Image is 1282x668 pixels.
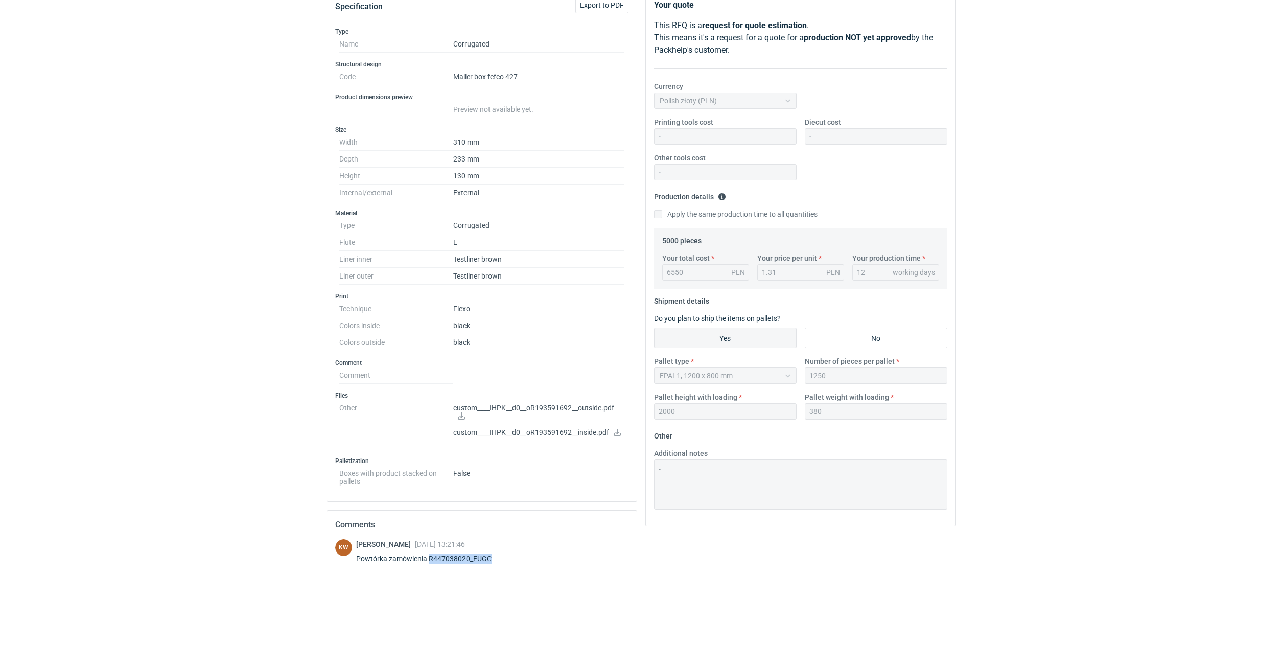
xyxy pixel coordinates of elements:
[453,334,624,351] dd: black
[852,253,921,263] label: Your production time
[453,317,624,334] dd: black
[339,367,453,384] dt: Comment
[804,33,911,42] strong: production NOT yet approved
[654,293,709,305] legend: Shipment details
[805,392,889,402] label: Pallet weight with loading
[662,233,702,245] legend: 5000 pieces
[702,20,807,30] strong: request for quote estimation
[893,267,935,278] div: working days
[335,292,628,301] h3: Print
[654,392,737,402] label: Pallet height with loading
[654,153,706,163] label: Other tools cost
[453,428,624,437] p: custom____IHPK__d0__oR193591692__inside.pdf
[339,465,453,486] dt: Boxes with product stacked on pallets
[339,36,453,53] dt: Name
[453,234,624,251] dd: E
[757,253,817,263] label: Your price per unit
[335,519,628,531] h2: Comments
[339,234,453,251] dt: Flute
[335,539,352,556] figcaption: KW
[339,334,453,351] dt: Colors outside
[356,554,504,564] div: Powtórka zamówienia R447038020_EUGC
[339,268,453,285] dt: Liner outer
[453,36,624,53] dd: Corrugated
[339,134,453,151] dt: Width
[415,540,465,548] span: [DATE] 13:21:46
[335,457,628,465] h3: Palletization
[453,168,624,185] dd: 130 mm
[453,465,624,486] dd: False
[335,539,352,556] div: Klaudia Wiśniewska
[335,359,628,367] h3: Comment
[805,117,841,127] label: Diecut cost
[339,251,453,268] dt: Liner inner
[654,81,683,91] label: Currency
[654,314,781,323] label: Do you plan to ship the items on pallets?
[453,185,624,201] dd: External
[453,301,624,317] dd: Flexo
[654,209,818,219] label: Apply the same production time to all quantities
[453,68,624,85] dd: Mailer box fefco 427
[654,189,726,201] legend: Production details
[339,217,453,234] dt: Type
[654,19,947,56] p: This RFQ is a . This means it's a request for a quote for a by the Packhelp's customer.
[339,168,453,185] dt: Height
[731,267,745,278] div: PLN
[335,209,628,217] h3: Material
[335,60,628,68] h3: Structural design
[339,68,453,85] dt: Code
[453,217,624,234] dd: Corrugated
[356,540,415,548] span: [PERSON_NAME]
[662,253,710,263] label: Your total cost
[339,400,453,449] dt: Other
[654,448,708,458] label: Additional notes
[335,391,628,400] h3: Files
[654,428,672,440] legend: Other
[826,267,840,278] div: PLN
[453,151,624,168] dd: 233 mm
[654,459,947,510] textarea: -
[339,317,453,334] dt: Colors inside
[453,268,624,285] dd: Testliner brown
[654,356,689,366] label: Pallet type
[335,93,628,101] h3: Product dimensions preview
[335,126,628,134] h3: Size
[453,404,624,421] p: custom____IHPK__d0__oR193591692__outside.pdf
[335,28,628,36] h3: Type
[339,151,453,168] dt: Depth
[654,117,713,127] label: Printing tools cost
[580,2,624,9] span: Export to PDF
[453,251,624,268] dd: Testliner brown
[805,356,895,366] label: Number of pieces per pallet
[453,105,533,113] span: Preview not available yet.
[453,134,624,151] dd: 310 mm
[339,185,453,201] dt: Internal/external
[339,301,453,317] dt: Technique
